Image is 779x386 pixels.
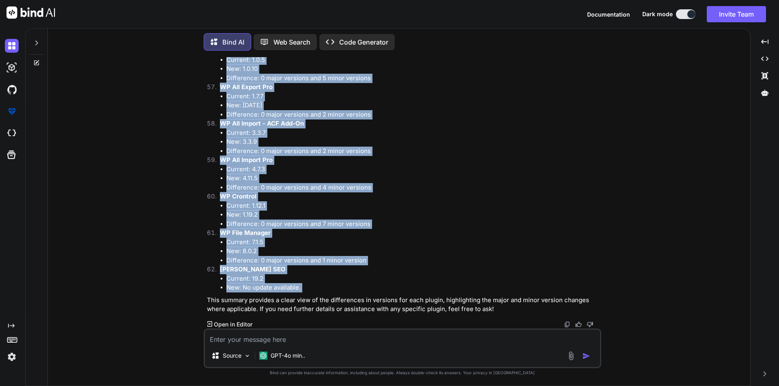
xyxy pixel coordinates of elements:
[273,37,310,47] p: Web Search
[226,238,600,247] li: Current: 7.1.5
[564,321,570,328] img: copy
[226,110,600,119] li: Difference: 0 major versions and 2 minor versions
[223,352,241,360] p: Source
[207,296,600,314] p: This summary provides a clear view of the differences in versions for each plugin, highlighting t...
[587,321,593,328] img: dislike
[226,247,600,256] li: New: 8.0.2
[204,370,601,376] p: Bind can provide inaccurate information, including about people. Always double-check its answers....
[642,10,673,18] span: Dark mode
[220,156,273,164] strong: WP All Import Pro
[339,37,388,47] p: Code Generator
[5,83,19,96] img: githubDark
[707,6,766,22] button: Invite Team
[226,55,600,65] li: Current: 1.0.5
[220,119,304,127] strong: WP All Import - ACF Add-On
[566,351,576,360] img: attachment
[271,352,305,360] p: GPT-4o min..
[226,165,600,174] li: Current: 4.7.3
[226,147,600,156] li: Difference: 0 major versions and 2 minor versions
[226,74,600,83] li: Difference: 0 major versions and 5 minor versions
[226,210,600,220] li: New: 1.19.2
[5,39,19,53] img: darkChat
[226,137,600,147] li: New: 3.3.9
[259,352,267,360] img: GPT-4o mini
[5,104,19,118] img: premium
[582,352,590,360] img: icon
[220,192,256,200] strong: WP Crontrol
[226,64,600,74] li: New: 1.0.10
[226,92,600,101] li: Current: 1.7.7
[220,265,286,273] strong: [PERSON_NAME] SEO
[226,283,600,292] li: New: No update available.
[226,183,600,192] li: Difference: 0 major versions and 4 minor versions
[226,174,600,183] li: New: 4.11.5
[220,229,271,237] strong: WP File Manager
[220,83,273,91] strong: WP All Export Pro
[587,11,630,18] span: Documentation
[222,37,244,47] p: Bind AI
[6,6,55,19] img: Bind AI
[587,10,630,19] button: Documentation
[244,352,251,359] img: Pick Models
[5,61,19,75] img: darkAi-studio
[226,101,600,110] li: New: [DATE]
[226,274,600,284] li: Current: 19.2
[226,220,600,229] li: Difference: 0 major versions and 7 minor versions
[5,126,19,140] img: cloudideIcon
[226,128,600,138] li: Current: 3.3.7
[226,201,600,211] li: Current: 1.12.1
[214,320,252,328] p: Open in Editor
[5,350,19,364] img: settings
[226,256,600,265] li: Difference: 0 major versions and 1 minor version
[575,321,582,328] img: like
